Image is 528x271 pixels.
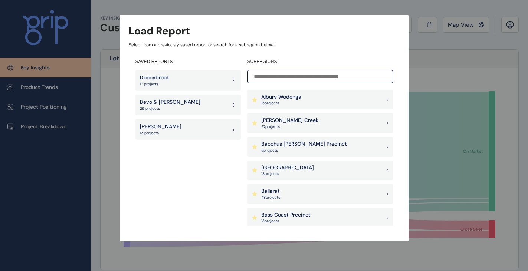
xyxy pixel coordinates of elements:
[135,59,241,65] h4: SAVED REPORTS
[261,124,318,129] p: 27 project s
[261,93,301,101] p: Albury Wodonga
[140,123,181,130] p: [PERSON_NAME]
[129,42,400,48] p: Select from a previously saved report or search for a subregion below...
[247,59,393,65] h4: SUBREGIONS
[261,117,318,124] p: [PERSON_NAME] Creek
[140,130,181,136] p: 12 projects
[261,100,301,106] p: 15 project s
[261,218,311,224] p: 13 project s
[261,171,314,176] p: 18 project s
[261,148,347,153] p: 5 project s
[140,74,169,82] p: Donnybrook
[261,188,280,195] p: Ballarat
[261,164,314,172] p: [GEOGRAPHIC_DATA]
[261,211,311,219] p: Bass Coast Precinct
[261,141,347,148] p: Bacchus [PERSON_NAME] Precinct
[140,99,200,106] p: Bevo & [PERSON_NAME]
[140,82,169,87] p: 17 projects
[129,24,190,38] h3: Load Report
[140,106,200,111] p: 29 projects
[261,195,280,200] p: 48 project s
